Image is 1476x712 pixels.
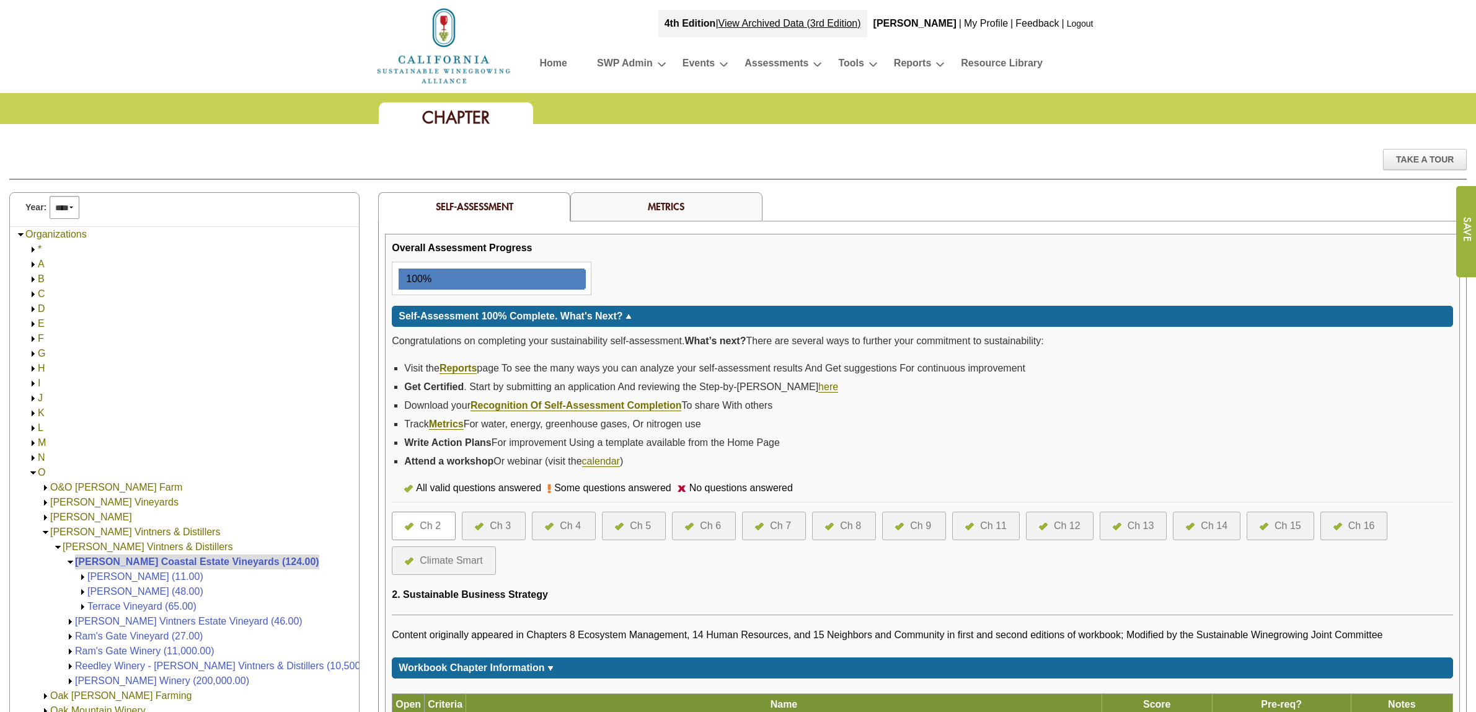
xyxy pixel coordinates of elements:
div: Ch 7 [770,518,791,533]
div: | [1009,10,1014,37]
img: icon-all-questions-answered.png [685,523,694,530]
a: calendar [582,456,620,467]
img: icon-all-questions-answered.png [405,523,413,530]
img: icon-some-questions-answered.png [547,484,551,494]
img: Expand I [29,379,38,388]
a: Ch 5 [615,518,653,533]
img: Expand A [29,260,38,269]
img: logo_cswa2x.png [376,6,512,86]
img: icon-all-questions-answered.png [615,523,624,530]
div: Click for more or less content [392,657,1453,679]
div: 100% [400,270,431,288]
span: Workbook Chapter Information [399,662,544,673]
div: Ch 4 [560,518,581,533]
p: Congratulations on completing your sustainability self-assessment. There are several ways to furt... [392,333,1453,349]
a: F [38,333,44,344]
img: Expand G [29,349,38,358]
img: icon-all-questions-answered.png [1186,523,1195,530]
img: icon-all-questions-answered.png [404,485,413,492]
a: N [38,452,45,463]
a: Ch 8 [825,518,863,533]
div: Ch 6 [700,518,721,533]
a: L [38,422,43,433]
img: Expand O'Connor Vineyards [41,513,50,522]
strong: Attend a workshop [404,456,493,466]
a: [PERSON_NAME] Vineyards [50,497,179,507]
div: Ch 15 [1275,518,1301,533]
li: . Start by submitting an application And reviewing the Step-by-[PERSON_NAME] [404,378,1453,396]
a: Ch 4 [545,518,583,533]
img: Expand Terrace Vineyard (65.00) [78,602,87,612]
a: Ch 13 [1113,518,1154,533]
a: Reports [440,363,477,374]
div: Ch 5 [630,518,651,533]
img: icon-all-questions-answered.png [1333,523,1342,530]
a: Ram's Gate Winery (11,000.00) [75,646,214,656]
img: Expand O&O Jimenez Farm [41,483,50,492]
strong: Write Action Plans [404,437,491,448]
img: icon-all-questions-answered.png [405,558,413,565]
li: Track For water, energy, greenhouse gases, Or nitrogen use [404,415,1453,434]
a: [PERSON_NAME] Winery (200,000.00) [75,675,249,686]
img: icon-all-questions-answered.png [965,523,974,530]
a: [PERSON_NAME] Vintners Estate Vineyard (46.00) [75,616,303,626]
img: Expand Orchard Vineyard (48.00) [78,587,87,597]
div: Overall Assessment Progress [392,241,532,256]
a: Recognition Of Self-Assessment Completion [471,400,681,411]
div: Ch 13 [1128,518,1154,533]
img: sort_arrow_up.gif [625,314,632,319]
a: SWP Admin [597,55,653,76]
a: Ch 3 [475,518,513,533]
a: [PERSON_NAME] Coastal Estate Vineyards (124.00) [75,556,319,567]
div: | [1061,10,1066,37]
a: O [38,467,45,478]
strong: Get Certified [404,381,464,392]
img: Expand K [29,409,38,418]
a: Reports [894,55,931,76]
a: here [818,381,838,393]
div: Take A Tour [1383,149,1467,170]
a: Tools [838,55,864,76]
img: Expand Ram's Gate Vineyard (27.00) [66,632,75,641]
a: Ch 14 [1186,518,1227,533]
a: Reedley Winery - [PERSON_NAME] Vintners & Distillers (10,500,000.00) [75,661,397,671]
strong: Recognition Of Self-Assessment Completion [471,400,681,411]
img: Expand E [29,319,38,329]
a: [PERSON_NAME] [50,512,132,522]
img: icon-all-questions-answered.png [755,523,764,530]
div: Ch 3 [490,518,511,533]
img: icon-all-questions-answered.png [1113,523,1121,530]
a: K [38,407,45,418]
a: Oak [PERSON_NAME] Farming [50,690,192,701]
a: G [38,348,45,358]
img: Collapse O [29,468,38,478]
li: Download your To share With others [404,396,1453,415]
div: Ch 11 [980,518,1007,533]
a: A [38,259,45,269]
img: Expand D [29,305,38,314]
div: Some questions answered [551,481,678,496]
a: O&O [PERSON_NAME] Farm [50,482,182,492]
div: Ch 9 [910,518,931,533]
img: Expand Ram's Gate Winery (11,000.00) [66,647,75,656]
a: Metrics [429,419,464,430]
a: Events [683,55,715,76]
img: icon-all-questions-answered.png [825,523,834,530]
img: Collapse O'Neill Coastal Estate Vineyards (124.00) [66,558,75,567]
div: Click for more or less content [392,306,1453,327]
img: Expand Robert Hall Winery (200,000.00) [66,677,75,686]
a: My Profile [964,18,1008,29]
img: Expand L [29,424,38,433]
a: C [38,288,45,299]
img: Expand F [29,334,38,344]
a: Ch 16 [1333,518,1375,533]
a: Ch 12 [1039,518,1080,533]
a: View Archived Data (3rd Edition) [718,18,861,29]
span: Self-Assessment [436,200,513,213]
div: Ch 12 [1054,518,1080,533]
img: Expand N [29,453,38,463]
a: Ch 11 [965,518,1007,533]
img: Expand B [29,275,38,284]
span: 2. Sustainable Business Strategy [392,589,548,600]
strong: What’s next? [684,336,746,346]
